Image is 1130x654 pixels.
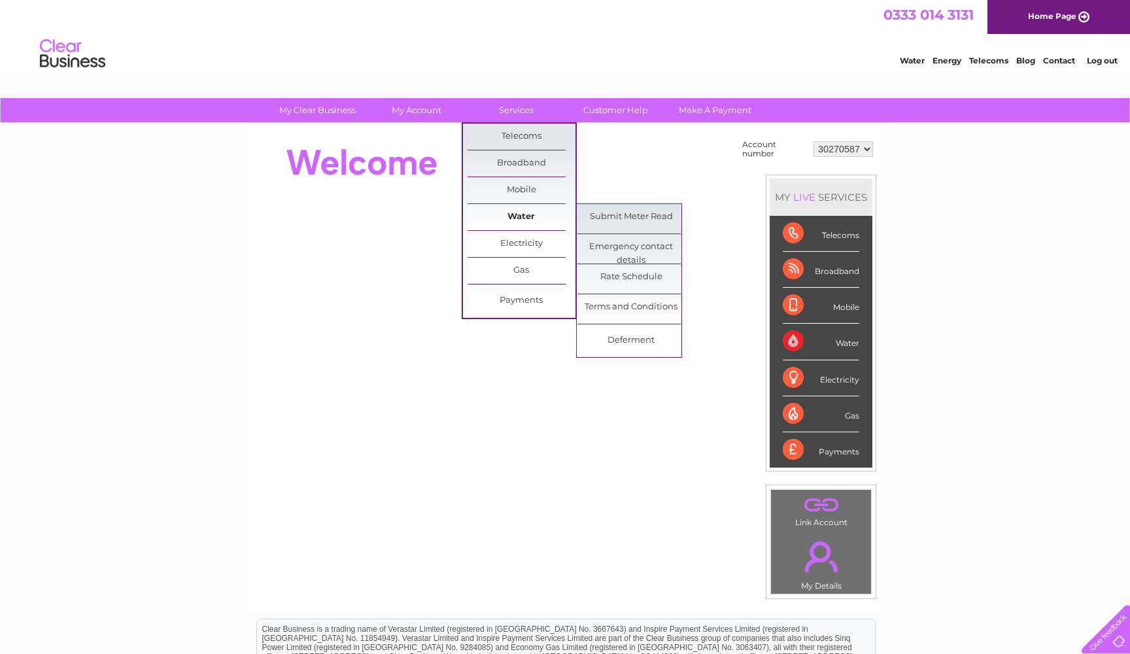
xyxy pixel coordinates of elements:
[900,56,925,65] a: Water
[577,264,685,290] a: Rate Schedule
[257,7,875,63] div: Clear Business is a trading name of Verastar Limited (registered in [GEOGRAPHIC_DATA] No. 3667643...
[661,98,769,122] a: Make A Payment
[468,288,575,314] a: Payments
[363,98,471,122] a: My Account
[577,204,685,230] a: Submit Meter Read
[783,432,859,468] div: Payments
[577,294,685,320] a: Terms and Conditions
[783,288,859,324] div: Mobile
[770,489,872,530] td: Link Account
[783,360,859,396] div: Electricity
[969,56,1008,65] a: Telecoms
[468,258,575,284] a: Gas
[39,34,106,74] img: logo.png
[468,204,575,230] a: Water
[468,150,575,177] a: Broadband
[562,98,670,122] a: Customer Help
[770,179,872,216] div: MY SERVICES
[577,234,685,260] a: Emergency contact details
[1043,56,1075,65] a: Contact
[770,530,872,594] td: My Details
[783,396,859,432] div: Gas
[783,216,859,252] div: Telecoms
[468,231,575,257] a: Electricity
[468,177,575,203] a: Mobile
[1016,56,1035,65] a: Blog
[577,328,685,354] a: Deferment
[783,252,859,288] div: Broadband
[933,56,961,65] a: Energy
[774,493,868,516] a: .
[264,98,371,122] a: My Clear Business
[739,137,810,162] td: Account number
[774,534,868,579] a: .
[791,191,818,203] div: LIVE
[462,98,570,122] a: Services
[468,124,575,150] a: Telecoms
[1087,56,1118,65] a: Log out
[883,7,974,23] a: 0333 014 3131
[783,324,859,360] div: Water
